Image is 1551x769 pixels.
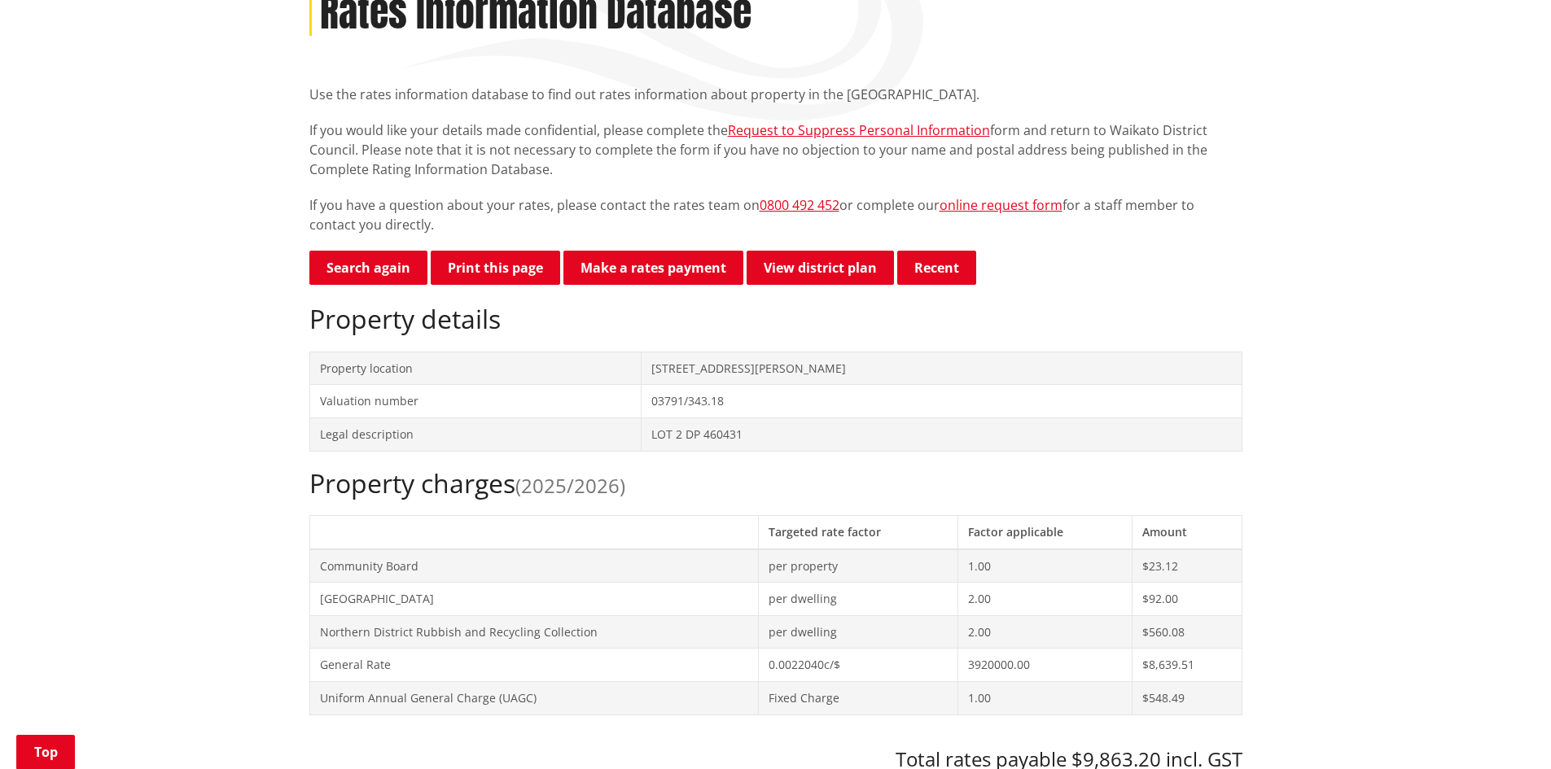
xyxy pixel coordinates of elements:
td: 0.0022040c/$ [758,649,958,682]
td: per dwelling [758,583,958,616]
th: Factor applicable [958,515,1133,548]
td: Fixed Charge [758,681,958,714]
a: 0800 492 452 [760,196,839,214]
td: Community Board [309,549,758,583]
th: Amount [1133,515,1242,548]
td: Northern District Rubbish and Recycling Collection [309,615,758,649]
p: Use the rates information database to find out rates information about property in the [GEOGRAPHI... [309,85,1242,104]
td: Valuation number [309,385,642,418]
td: [GEOGRAPHIC_DATA] [309,583,758,616]
a: Make a rates payment [563,251,743,285]
td: Legal description [309,417,642,451]
h2: Property charges [309,468,1242,499]
td: $23.12 [1133,549,1242,583]
a: Top [16,735,75,769]
h2: Property details [309,304,1242,334]
p: If you would like your details made confidential, please complete the form and return to Waikato ... [309,120,1242,179]
a: Search again [309,251,427,285]
td: per property [758,549,958,583]
td: 1.00 [958,681,1133,714]
td: $560.08 [1133,615,1242,649]
td: Property location [309,352,642,385]
td: 2.00 [958,615,1133,649]
iframe: Messenger Launcher [1476,701,1535,759]
td: 1.00 [958,549,1133,583]
td: Uniform Annual General Charge (UAGC) [309,681,758,714]
td: General Rate [309,649,758,682]
td: per dwelling [758,615,958,649]
a: View district plan [747,251,894,285]
td: $548.49 [1133,681,1242,714]
button: Recent [897,251,976,285]
th: Targeted rate factor [758,515,958,548]
td: 2.00 [958,583,1133,616]
span: (2025/2026) [515,472,625,499]
a: online request form [940,196,1062,214]
td: LOT 2 DP 460431 [642,417,1242,451]
td: 03791/343.18 [642,385,1242,418]
td: [STREET_ADDRESS][PERSON_NAME] [642,352,1242,385]
td: $8,639.51 [1133,649,1242,682]
button: Print this page [431,251,560,285]
td: 3920000.00 [958,649,1133,682]
td: $92.00 [1133,583,1242,616]
p: If you have a question about your rates, please contact the rates team on or complete our for a s... [309,195,1242,234]
a: Request to Suppress Personal Information [728,121,990,139]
